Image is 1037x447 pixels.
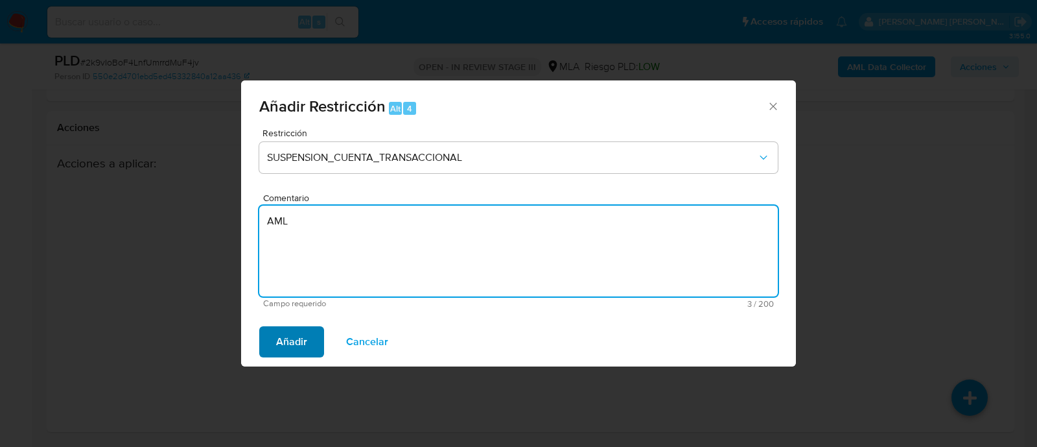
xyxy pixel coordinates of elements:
[262,128,781,138] span: Restricción
[259,142,778,173] button: Restriction
[767,100,778,112] button: Cerrar ventana
[518,300,774,308] span: Máximo 200 caracteres
[259,95,386,117] span: Añadir Restricción
[407,103,412,115] span: 4
[263,299,518,308] span: Campo requerido
[259,326,324,357] button: Añadir
[346,328,388,356] span: Cancelar
[390,103,401,115] span: Alt
[259,206,778,296] textarea: AML
[276,328,307,356] span: Añadir
[329,326,405,357] button: Cancelar
[267,151,757,164] span: SUSPENSION_CUENTA_TRANSACCIONAL
[263,193,782,203] span: Comentario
